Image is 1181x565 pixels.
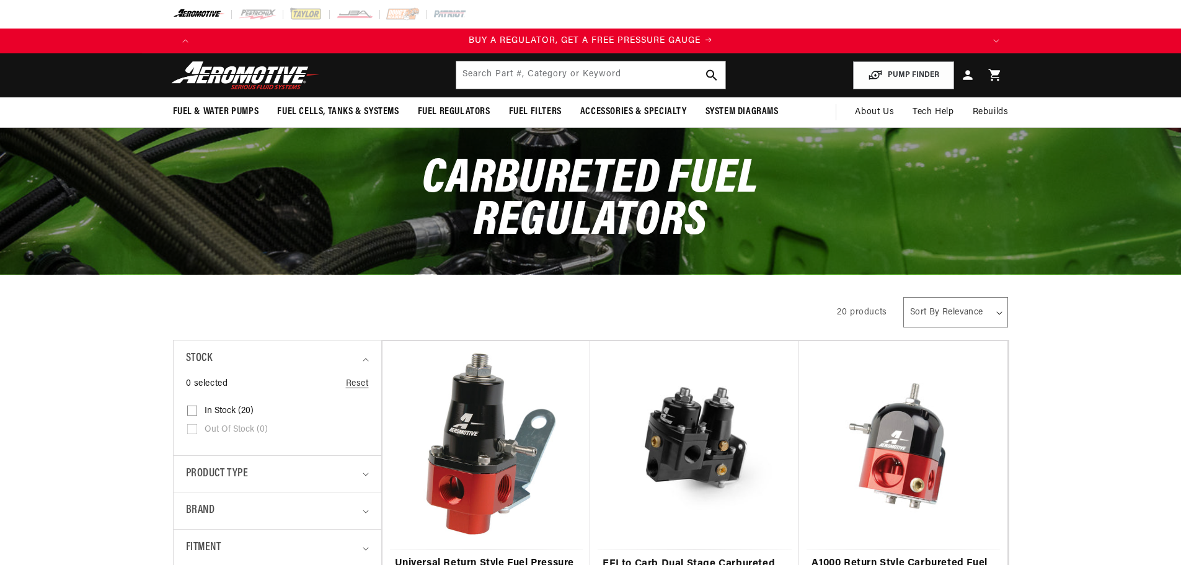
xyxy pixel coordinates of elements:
[186,492,369,529] summary: Brand (0 selected)
[984,29,1009,53] button: Translation missing: en.sections.announcements.next_announcement
[853,61,954,89] button: PUMP FINDER
[571,97,696,127] summary: Accessories & Specialty
[186,377,228,391] span: 0 selected
[142,29,1040,53] slideshow-component: Translation missing: en.sections.announcements.announcement_bar
[198,34,984,48] div: 1 of 4
[913,105,953,119] span: Tech Help
[168,61,323,90] img: Aeromotive
[186,340,369,377] summary: Stock (0 selected)
[500,97,571,127] summary: Fuel Filters
[963,97,1018,127] summary: Rebuilds
[846,97,903,127] a: About Us
[173,29,198,53] button: Translation missing: en.sections.announcements.previous_announcement
[837,308,887,317] span: 20 products
[706,105,779,118] span: System Diagrams
[198,34,984,48] a: BUY A REGULATOR, GET A FREE PRESSURE GAUGE
[186,465,249,483] span: Product type
[186,502,215,520] span: Brand
[186,350,213,368] span: Stock
[186,539,221,557] span: Fitment
[469,36,701,45] span: BUY A REGULATOR, GET A FREE PRESSURE GAUGE
[268,97,408,127] summary: Fuel Cells, Tanks & Systems
[198,34,984,48] div: Announcement
[696,97,788,127] summary: System Diagrams
[186,456,369,492] summary: Product type (0 selected)
[509,105,562,118] span: Fuel Filters
[173,105,259,118] span: Fuel & Water Pumps
[277,105,399,118] span: Fuel Cells, Tanks & Systems
[903,97,963,127] summary: Tech Help
[205,424,268,435] span: Out of stock (0)
[418,105,490,118] span: Fuel Regulators
[422,155,759,246] span: Carbureted Fuel Regulators
[855,107,894,117] span: About Us
[456,61,725,89] input: Search by Part Number, Category or Keyword
[205,406,254,417] span: In stock (20)
[580,105,687,118] span: Accessories & Specialty
[973,105,1009,119] span: Rebuilds
[346,377,369,391] a: Reset
[164,97,268,127] summary: Fuel & Water Pumps
[698,61,725,89] button: search button
[409,97,500,127] summary: Fuel Regulators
